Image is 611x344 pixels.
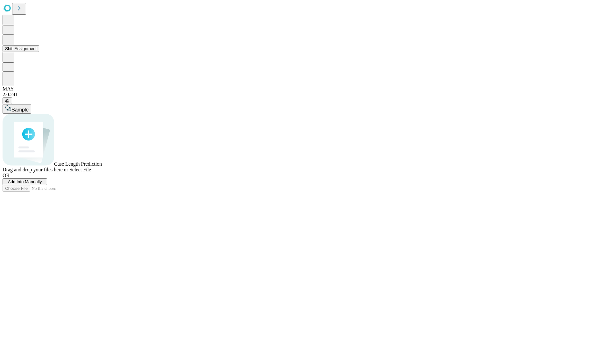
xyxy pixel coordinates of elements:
[3,178,47,185] button: Add Info Manually
[11,107,29,112] span: Sample
[3,97,12,104] button: @
[3,92,608,97] div: 2.0.241
[8,179,42,184] span: Add Info Manually
[69,167,91,172] span: Select File
[3,173,10,178] span: OR
[3,45,39,52] button: Shift Assignment
[5,98,10,103] span: @
[54,161,102,167] span: Case Length Prediction
[3,86,608,92] div: MAY
[3,167,68,172] span: Drag and drop your files here or
[3,104,31,114] button: Sample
